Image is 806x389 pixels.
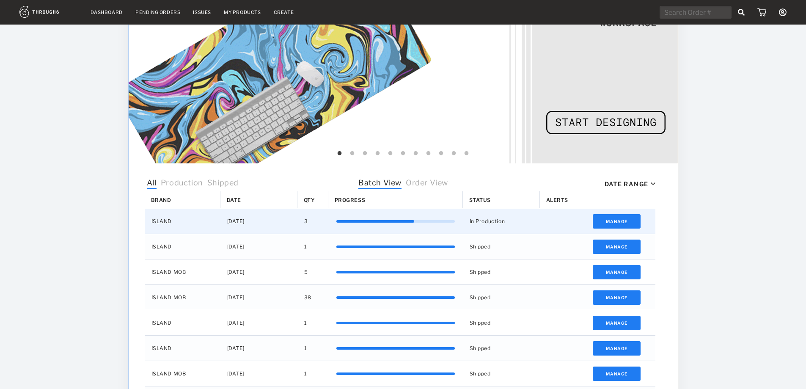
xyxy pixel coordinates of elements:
[348,149,357,158] button: 2
[757,8,766,17] img: icon_cart.dab5cea1.svg
[463,310,540,335] div: Shipped
[145,209,220,234] div: ISLAND
[593,265,641,279] button: Manage
[304,368,307,379] span: 1
[224,9,261,15] a: My Products
[406,178,448,189] span: Order View
[336,149,344,158] button: 1
[274,9,294,15] a: Create
[145,209,655,234] div: Press SPACE to select this row.
[145,285,220,310] div: ISLAND MOB
[135,9,180,15] a: Pending Orders
[399,149,407,158] button: 6
[361,149,369,158] button: 3
[469,197,491,203] span: Status
[220,310,297,335] div: [DATE]
[145,259,655,285] div: Press SPACE to select this row.
[304,197,315,203] span: Qty
[546,197,569,203] span: Alerts
[91,9,123,15] a: Dashboard
[386,149,395,158] button: 5
[220,209,297,234] div: [DATE]
[412,149,420,158] button: 7
[145,234,655,259] div: Press SPACE to select this row.
[374,149,382,158] button: 4
[220,234,297,259] div: [DATE]
[593,316,641,330] button: Manage
[145,310,655,336] div: Press SPACE to select this row.
[304,267,308,278] span: 5
[593,240,641,254] button: Manage
[463,209,540,234] div: In Production
[145,361,655,386] div: Press SPACE to select this row.
[304,317,307,328] span: 1
[160,178,203,189] span: Production
[462,149,471,158] button: 11
[463,336,540,361] div: Shipped
[463,361,540,386] div: Shipped
[19,6,78,18] img: logo.1c10ca64.svg
[463,259,540,284] div: Shipped
[145,285,655,310] div: Press SPACE to select this row.
[335,197,366,203] span: Progress
[145,336,220,361] div: ISLAND
[358,178,402,189] span: Batch View
[424,149,433,158] button: 8
[304,292,311,303] span: 38
[220,259,297,284] div: [DATE]
[437,149,446,158] button: 9
[593,341,641,356] button: Manage
[463,285,540,310] div: Shipped
[193,9,211,15] a: Issues
[304,216,308,227] span: 3
[450,149,458,158] button: 10
[220,285,297,310] div: [DATE]
[227,197,241,203] span: Date
[145,234,220,259] div: ISLAND
[145,259,220,284] div: ISLAND MOB
[593,290,641,305] button: Manage
[304,241,307,252] span: 1
[463,234,540,259] div: Shipped
[593,214,641,229] button: Manage
[220,336,297,361] div: [DATE]
[145,336,655,361] div: Press SPACE to select this row.
[147,178,157,189] span: All
[145,310,220,335] div: ISLAND
[207,178,238,189] span: Shipped
[660,6,732,19] input: Search Order #
[220,361,297,386] div: [DATE]
[151,197,171,203] span: Brand
[605,180,649,188] div: Date Range
[593,367,641,381] button: Manage
[651,182,655,185] img: icon_caret_down_black.69fb8af9.svg
[145,361,220,386] div: ISLAND MOB
[304,343,307,354] span: 1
